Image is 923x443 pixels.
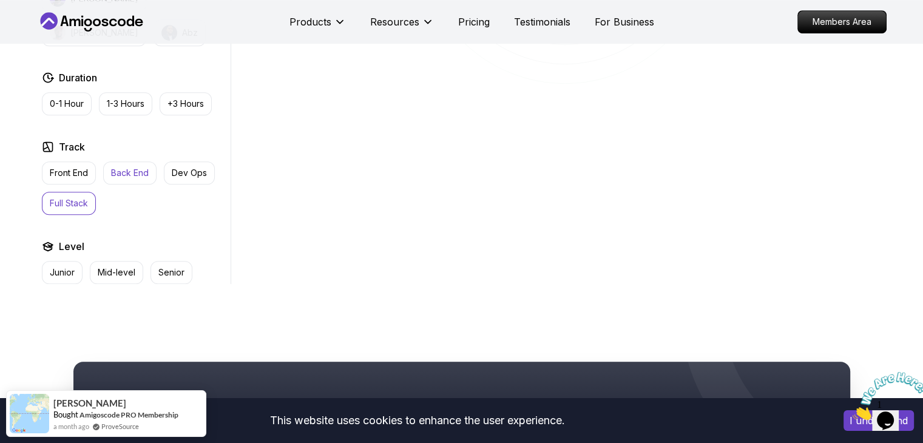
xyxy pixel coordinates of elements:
[59,70,97,85] h2: Duration
[42,92,92,115] button: 0-1 Hour
[160,92,212,115] button: +3 Hours
[107,98,144,110] p: 1-3 Hours
[798,11,886,33] p: Members Area
[370,15,434,39] button: Resources
[164,161,215,184] button: Dev Ops
[59,140,85,154] h2: Track
[458,15,490,29] a: Pricing
[289,15,331,29] p: Products
[53,410,78,419] span: Bought
[595,15,654,29] a: For Business
[150,261,192,284] button: Senior
[101,421,139,431] a: ProveSource
[53,421,89,431] span: a month ago
[90,261,143,284] button: Mid-level
[42,161,96,184] button: Front End
[167,98,204,110] p: +3 Hours
[5,5,10,15] span: 1
[98,266,135,279] p: Mid-level
[9,407,825,434] div: This website uses cookies to enhance the user experience.
[42,192,96,215] button: Full Stack
[172,167,207,179] p: Dev Ops
[289,15,346,39] button: Products
[99,92,152,115] button: 1-3 Hours
[59,239,84,254] h2: Level
[258,396,666,420] h2: The One-Stop Platform for
[848,367,923,425] iframe: chat widget
[53,398,126,408] span: [PERSON_NAME]
[103,161,157,184] button: Back End
[50,98,84,110] p: 0-1 Hour
[10,394,49,433] img: provesource social proof notification image
[544,394,663,421] span: Developers
[42,261,83,284] button: Junior
[370,15,419,29] p: Resources
[844,410,914,431] button: Accept cookies
[79,410,178,419] a: Amigoscode PRO Membership
[50,197,88,209] p: Full Stack
[797,10,887,33] a: Members Area
[50,266,75,279] p: Junior
[50,167,88,179] p: Front End
[514,15,570,29] a: Testimonials
[158,266,184,279] p: Senior
[5,5,80,53] img: Chat attention grabber
[111,167,149,179] p: Back End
